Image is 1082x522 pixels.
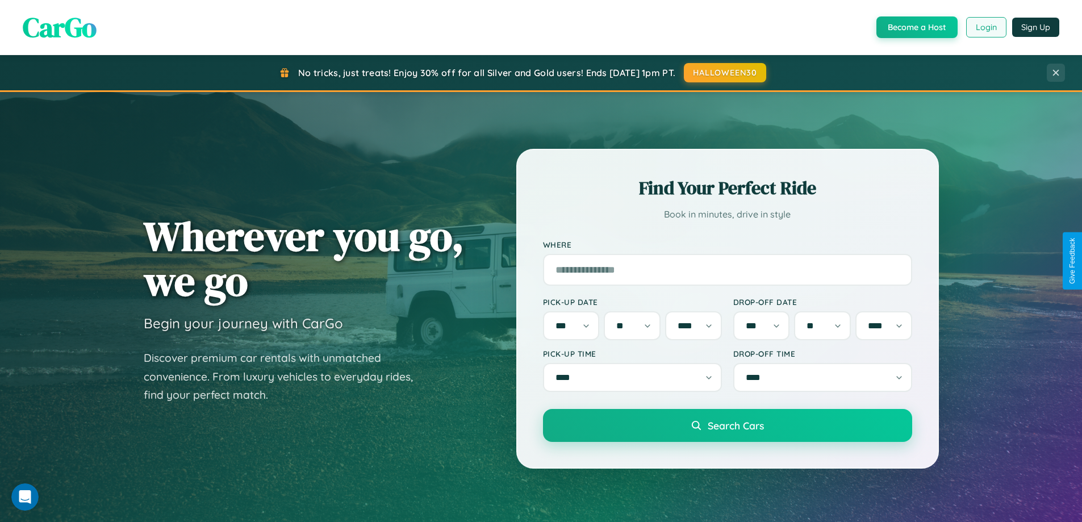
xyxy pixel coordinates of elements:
[1068,238,1076,284] div: Give Feedback
[543,206,912,223] p: Book in minutes, drive in style
[733,297,912,307] label: Drop-off Date
[684,63,766,82] button: HALLOWEEN30
[144,315,343,332] h3: Begin your journey with CarGo
[144,349,428,404] p: Discover premium car rentals with unmatched convenience. From luxury vehicles to everyday rides, ...
[144,214,464,303] h1: Wherever you go, we go
[11,483,39,511] iframe: Intercom live chat
[708,419,764,432] span: Search Cars
[543,409,912,442] button: Search Cars
[966,17,1006,37] button: Login
[543,297,722,307] label: Pick-up Date
[876,16,958,38] button: Become a Host
[733,349,912,358] label: Drop-off Time
[23,9,97,46] span: CarGo
[298,67,675,78] span: No tricks, just treats! Enjoy 30% off for all Silver and Gold users! Ends [DATE] 1pm PT.
[543,176,912,201] h2: Find Your Perfect Ride
[543,349,722,358] label: Pick-up Time
[543,240,912,249] label: Where
[1012,18,1059,37] button: Sign Up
